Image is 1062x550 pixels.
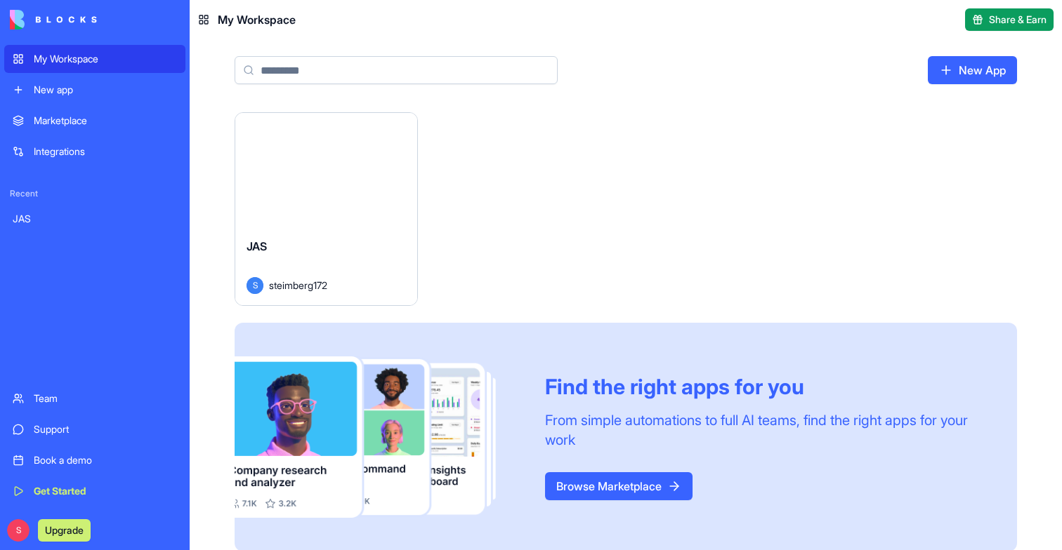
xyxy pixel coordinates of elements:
div: New app [34,83,177,97]
a: My Workspace [4,45,185,73]
span: Recent [4,188,185,199]
div: Marketplace [34,114,177,128]
a: Book a demo [4,446,185,474]
button: Share & Earn [965,8,1054,31]
div: From simple automations to full AI teams, find the right apps for your work [545,410,983,450]
div: Team [34,391,177,405]
span: S [7,519,29,542]
img: logo [10,10,97,29]
a: Browse Marketplace [545,472,693,500]
a: Marketplace [4,107,185,135]
a: JASSsteimberg172 [235,112,418,306]
a: Get Started [4,477,185,505]
a: Support [4,415,185,443]
div: Support [34,422,177,436]
div: Book a demo [34,453,177,467]
a: New App [928,56,1017,84]
div: My Workspace [34,52,177,66]
div: Integrations [34,145,177,159]
img: Frame_181_egmpey.png [235,356,523,518]
a: Team [4,384,185,412]
span: steimberg172 [269,278,327,293]
span: Share & Earn [989,13,1047,27]
a: New app [4,76,185,104]
a: Integrations [4,137,185,166]
a: JAS [4,205,185,233]
a: Upgrade [38,523,91,537]
div: Get Started [34,484,177,498]
span: JAS [247,239,267,253]
span: S [247,277,263,294]
div: Find the right apps for you [545,374,983,399]
span: My Workspace [218,11,296,28]
div: JAS [13,212,177,226]
button: Upgrade [38,519,91,542]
